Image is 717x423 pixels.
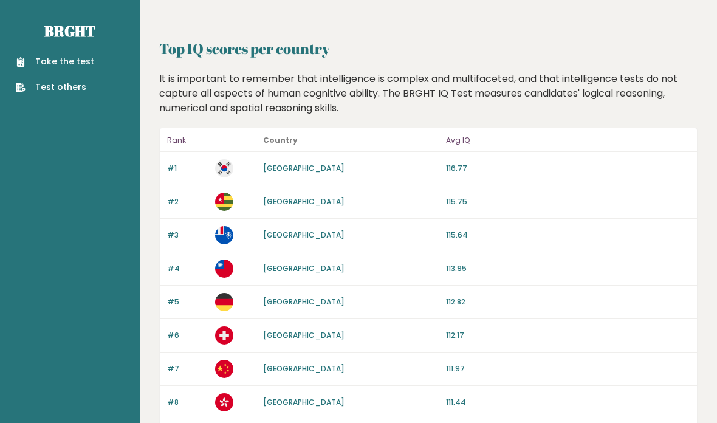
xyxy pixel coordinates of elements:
[215,226,233,244] img: tf.svg
[215,326,233,345] img: ch.svg
[215,159,233,177] img: kr.svg
[215,360,233,378] img: cn.svg
[446,397,690,408] p: 111.44
[446,163,690,174] p: 116.77
[215,393,233,411] img: hk.svg
[446,297,690,308] p: 112.82
[167,397,208,408] p: #8
[446,330,690,341] p: 112.17
[263,397,345,407] a: [GEOGRAPHIC_DATA]
[167,163,208,174] p: #1
[167,330,208,341] p: #6
[446,263,690,274] p: 113.95
[446,363,690,374] p: 111.97
[263,263,345,273] a: [GEOGRAPHIC_DATA]
[16,55,94,68] a: Take the test
[215,260,233,278] img: tw.svg
[159,38,698,60] h2: Top IQ scores per country
[167,263,208,274] p: #4
[215,193,233,211] img: tg.svg
[263,363,345,374] a: [GEOGRAPHIC_DATA]
[446,133,690,148] p: Avg IQ
[263,230,345,240] a: [GEOGRAPHIC_DATA]
[446,196,690,207] p: 115.75
[167,363,208,374] p: #7
[167,133,208,148] p: Rank
[155,72,702,115] div: It is important to remember that intelligence is complex and multifaceted, and that intelligence ...
[263,135,298,145] b: Country
[263,330,345,340] a: [GEOGRAPHIC_DATA]
[263,297,345,307] a: [GEOGRAPHIC_DATA]
[446,230,690,241] p: 115.64
[263,163,345,173] a: [GEOGRAPHIC_DATA]
[263,196,345,207] a: [GEOGRAPHIC_DATA]
[167,297,208,308] p: #5
[44,21,95,41] a: Brght
[16,81,94,94] a: Test others
[215,293,233,311] img: de.svg
[167,196,208,207] p: #2
[167,230,208,241] p: #3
